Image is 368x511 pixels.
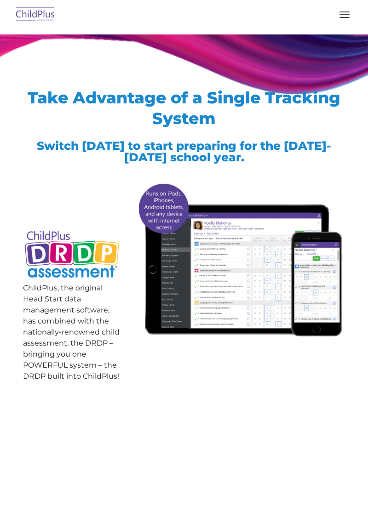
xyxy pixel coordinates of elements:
[23,225,121,285] img: Copyright - DRDP Logo
[14,4,57,26] img: ChildPlus by Procare Solutions
[23,284,120,380] span: ChildPlus, the original Head Start data management software, has combined with the nationally-ren...
[28,88,340,128] span: Take Advantage of a Single Tracking System
[135,179,345,340] img: All-devices
[37,139,331,164] span: Switch [DATE] to start preparing for the [DATE]-[DATE] school year.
